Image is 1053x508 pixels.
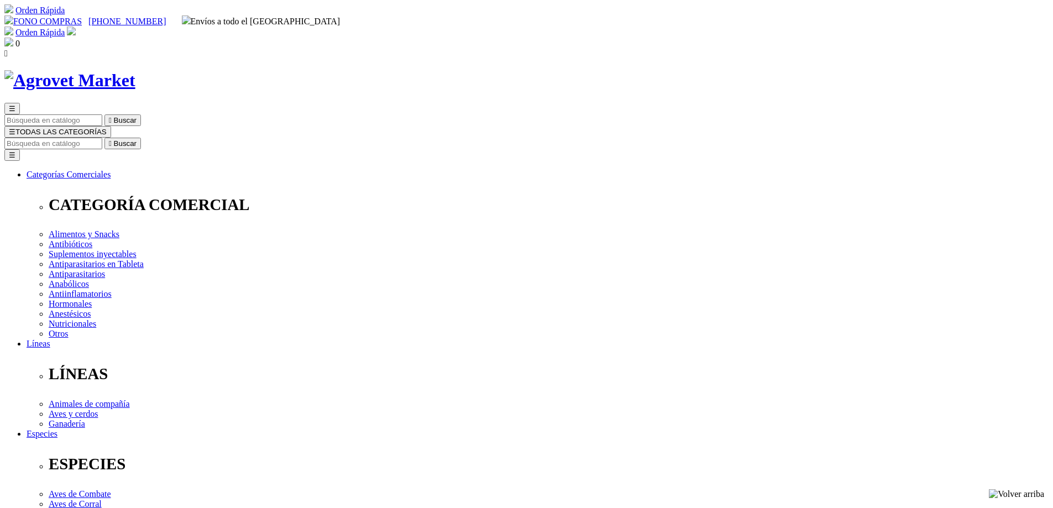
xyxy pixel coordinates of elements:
i:  [109,116,112,124]
img: delivery-truck.svg [182,15,191,24]
span: Envíos a todo el [GEOGRAPHIC_DATA] [182,17,340,26]
a: Especies [27,429,57,438]
a: Líneas [27,339,50,348]
button:  Buscar [104,114,141,126]
a: Antiinflamatorios [49,289,112,298]
a: FONO COMPRAS [4,17,82,26]
img: phone.svg [4,15,13,24]
a: Ganadería [49,419,85,428]
a: [PHONE_NUMBER] [88,17,166,26]
a: Nutricionales [49,319,96,328]
a: Antiparasitarios [49,269,105,279]
a: Suplementos inyectables [49,249,137,259]
input: Buscar [4,138,102,149]
a: Acceda a su cuenta de cliente [67,28,76,37]
img: shopping-cart.svg [4,27,13,35]
button: ☰TODAS LAS CATEGORÍAS [4,126,111,138]
a: Aves y cerdos [49,409,98,418]
p: LÍNEAS [49,365,1049,383]
a: Orden Rápida [15,28,65,37]
img: Volver arriba [989,489,1044,499]
i:  [109,139,112,148]
a: Categorías Comerciales [27,170,111,179]
img: shopping-bag.svg [4,38,13,46]
img: shopping-cart.svg [4,4,13,13]
a: Otros [49,329,69,338]
button:  Buscar [104,138,141,149]
span: Buscar [114,139,137,148]
span: 0 [15,39,20,48]
span: Buscar [114,116,137,124]
button: ☰ [4,149,20,161]
a: Hormonales [49,299,92,308]
a: Alimentos y Snacks [49,229,119,239]
img: Agrovet Market [4,70,135,91]
span: ☰ [9,104,15,113]
p: CATEGORÍA COMERCIAL [49,196,1049,214]
a: Anabólicos [49,279,89,289]
i:  [4,49,8,58]
span: ☰ [9,128,15,136]
a: Aves de Combate [49,489,111,499]
button: ☰ [4,103,20,114]
a: Antiparasitarios en Tableta [49,259,144,269]
a: Anestésicos [49,309,91,318]
input: Buscar [4,114,102,126]
img: user.svg [67,27,76,35]
a: Antibióticos [49,239,92,249]
a: Orden Rápida [15,6,65,15]
p: ESPECIES [49,455,1049,473]
a: Animales de compañía [49,399,130,409]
